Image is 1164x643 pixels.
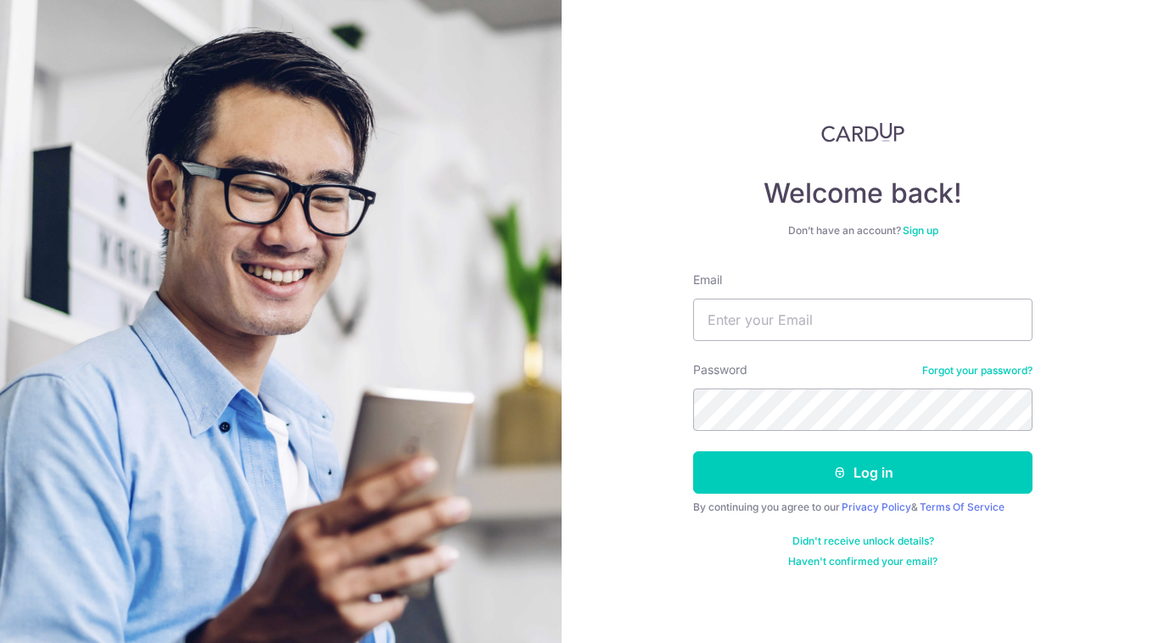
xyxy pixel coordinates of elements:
[842,500,911,513] a: Privacy Policy
[693,299,1032,341] input: Enter your Email
[693,176,1032,210] h4: Welcome back!
[821,122,904,143] img: CardUp Logo
[693,224,1032,238] div: Don’t have an account?
[693,361,747,378] label: Password
[922,364,1032,377] a: Forgot your password?
[903,224,938,237] a: Sign up
[792,534,934,548] a: Didn't receive unlock details?
[920,500,1005,513] a: Terms Of Service
[693,451,1032,494] button: Log in
[693,271,722,288] label: Email
[693,500,1032,514] div: By continuing you agree to our &
[788,555,937,568] a: Haven't confirmed your email?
